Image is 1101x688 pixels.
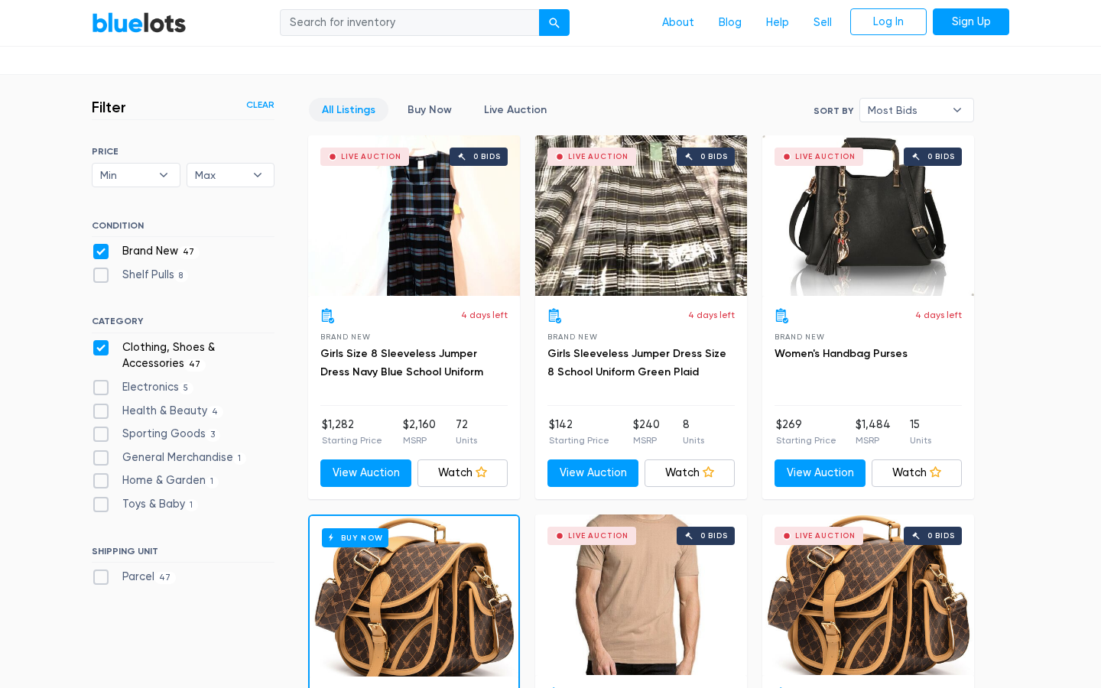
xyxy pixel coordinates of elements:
label: Sporting Goods [92,426,220,443]
a: Help [754,8,801,37]
p: MSRP [633,433,660,447]
a: Girls Sleeveless Jumper Dress Size 8 School Uniform Green Plaid [547,347,726,378]
b: ▾ [242,164,274,187]
a: All Listings [309,98,388,122]
li: $269 [776,417,836,447]
label: Home & Garden [92,472,219,489]
b: ▾ [148,164,180,187]
label: Sort By [814,104,853,118]
h6: PRICE [92,146,274,157]
p: Units [910,433,931,447]
h6: CONDITION [92,220,274,237]
div: Live Auction [568,532,628,540]
a: Log In [850,8,927,36]
div: 0 bids [927,153,955,161]
a: Clear [246,98,274,112]
div: Live Auction [341,153,401,161]
span: Most Bids [868,99,944,122]
a: View Auction [775,459,866,487]
a: Blog [706,8,754,37]
a: Sell [801,8,844,37]
a: Live Auction [471,98,560,122]
span: 47 [178,246,200,258]
span: 5 [179,382,193,394]
span: 1 [233,453,246,465]
a: BlueLots [92,11,187,34]
h6: Buy Now [322,528,388,547]
p: MSRP [856,433,891,447]
span: 47 [184,359,206,372]
h6: SHIPPING UNIT [92,546,274,563]
p: 4 days left [688,308,735,322]
label: Toys & Baby [92,496,198,513]
label: General Merchandise [92,449,246,466]
span: Brand New [547,333,597,341]
h3: Filter [92,98,126,116]
p: Units [683,433,704,447]
a: Live Auction 0 bids [535,135,747,296]
a: Buy Now [310,516,518,677]
a: About [650,8,706,37]
div: 0 bids [700,532,728,540]
p: Starting Price [776,433,836,447]
div: Live Auction [568,153,628,161]
li: $2,160 [403,417,436,447]
li: $240 [633,417,660,447]
span: 1 [206,476,219,488]
span: Brand New [320,333,370,341]
p: Starting Price [549,433,609,447]
span: Max [195,164,245,187]
a: View Auction [547,459,638,487]
p: 4 days left [461,308,508,322]
p: Starting Price [322,433,382,447]
label: Electronics [92,379,193,396]
label: Brand New [92,243,200,260]
span: 1 [185,499,198,511]
a: Girls Size 8 Sleeveless Jumper Dress Navy Blue School Uniform [320,347,483,378]
span: 8 [174,270,188,282]
a: Live Auction 0 bids [762,514,974,675]
b: ▾ [941,99,973,122]
span: 47 [154,572,176,584]
li: 15 [910,417,931,447]
a: Women's Handbag Purses [775,347,908,360]
span: Min [100,164,151,187]
div: 0 bids [927,532,955,540]
div: 0 bids [700,153,728,161]
input: Search for inventory [280,9,540,37]
h6: CATEGORY [92,316,274,333]
span: Brand New [775,333,824,341]
a: Watch [645,459,736,487]
a: Live Auction 0 bids [535,514,747,675]
li: $142 [549,417,609,447]
a: Buy Now [395,98,465,122]
span: 4 [207,406,223,418]
div: Live Auction [795,532,856,540]
li: 8 [683,417,704,447]
a: Live Auction 0 bids [762,135,974,296]
p: 4 days left [915,308,962,322]
label: Parcel [92,569,176,586]
a: Sign Up [933,8,1009,36]
label: Shelf Pulls [92,267,188,284]
div: 0 bids [473,153,501,161]
label: Health & Beauty [92,403,223,420]
li: $1,282 [322,417,382,447]
a: Watch [417,459,508,487]
li: $1,484 [856,417,891,447]
div: Live Auction [795,153,856,161]
li: 72 [456,417,477,447]
a: Watch [872,459,963,487]
a: View Auction [320,459,411,487]
a: Live Auction 0 bids [308,135,520,296]
label: Clothing, Shoes & Accessories [92,339,274,372]
p: Units [456,433,477,447]
span: 3 [206,429,220,441]
p: MSRP [403,433,436,447]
